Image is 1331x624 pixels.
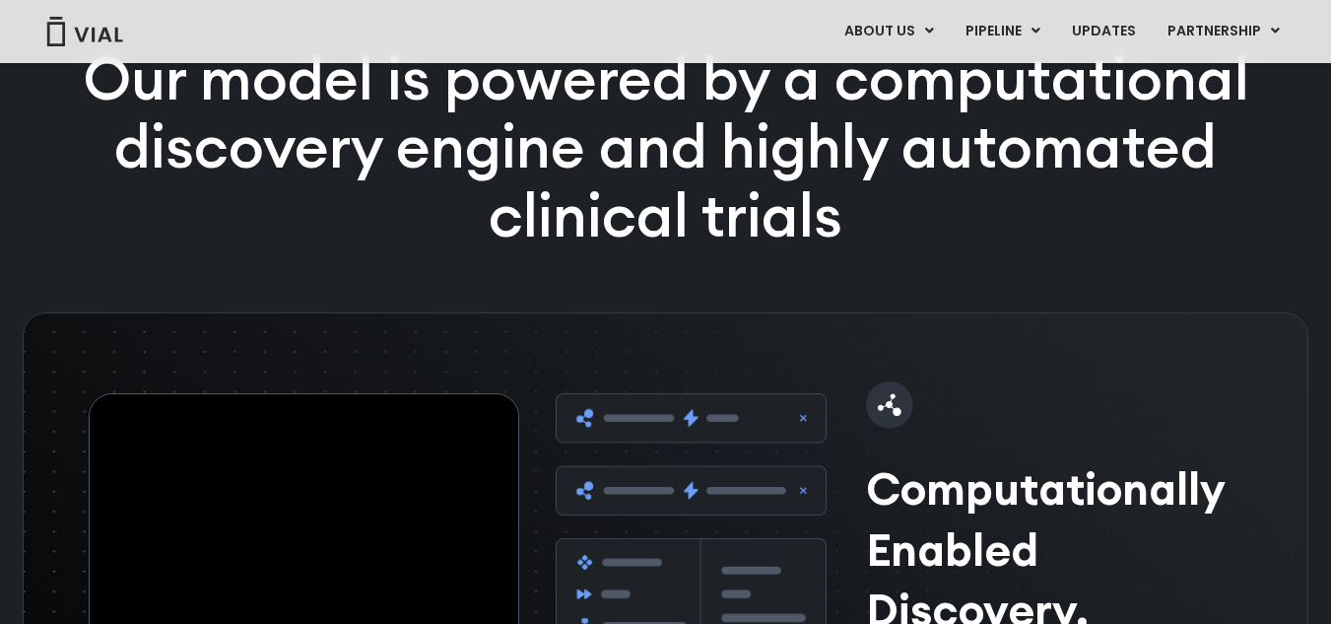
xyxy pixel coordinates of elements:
[32,44,1300,250] p: Our model is powered by a computational discovery engine and highly automated clinical trials
[950,15,1055,48] a: PIPELINEMenu Toggle
[829,15,949,48] a: ABOUT USMenu Toggle
[1056,15,1151,48] a: UPDATES
[1152,15,1296,48] a: PARTNERSHIPMenu Toggle
[45,17,124,46] img: Vial Logo
[866,381,913,429] img: molecule-icon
